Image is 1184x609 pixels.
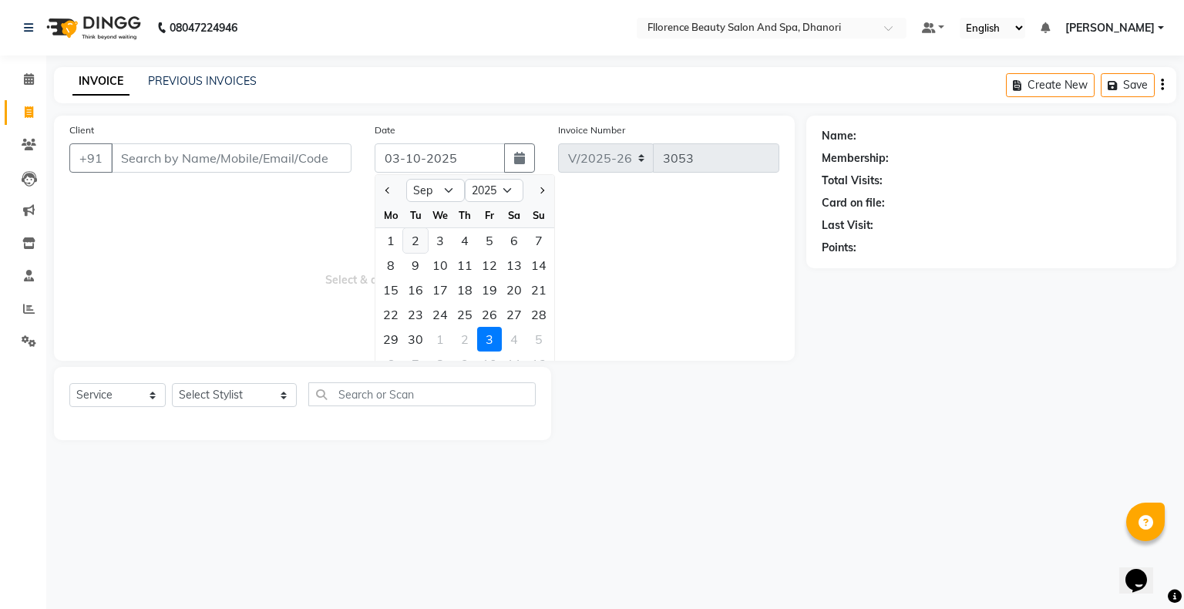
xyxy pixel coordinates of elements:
[452,327,477,352] div: Thursday, October 2, 2025
[502,278,526,302] div: Saturday, September 20, 2025
[375,123,395,137] label: Date
[526,302,551,327] div: Sunday, September 28, 2025
[502,253,526,278] div: Saturday, September 13, 2025
[428,203,452,227] div: We
[502,352,526,376] div: Saturday, October 11, 2025
[477,228,502,253] div: Friday, September 5, 2025
[428,253,452,278] div: 10
[452,352,477,376] div: 9
[526,203,551,227] div: Su
[502,228,526,253] div: Saturday, September 6, 2025
[148,74,257,88] a: PREVIOUS INVOICES
[382,178,395,203] button: Previous month
[428,327,452,352] div: Wednesday, October 1, 2025
[428,302,452,327] div: Wednesday, September 24, 2025
[403,327,428,352] div: Tuesday, September 30, 2025
[403,253,428,278] div: Tuesday, September 9, 2025
[452,278,477,302] div: 18
[526,327,551,352] div: Sunday, October 5, 2025
[378,352,403,376] div: 6
[428,228,452,253] div: Wednesday, September 3, 2025
[72,68,129,96] a: INVOICE
[452,253,477,278] div: 11
[452,228,477,253] div: Thursday, September 4, 2025
[452,278,477,302] div: Thursday, September 18, 2025
[403,352,428,376] div: 7
[403,302,428,327] div: 23
[403,352,428,376] div: Tuesday, October 7, 2025
[526,278,551,302] div: 21
[526,278,551,302] div: Sunday, September 21, 2025
[1101,73,1155,97] button: Save
[822,150,889,167] div: Membership:
[502,327,526,352] div: 4
[502,203,526,227] div: Sa
[378,278,403,302] div: Monday, September 15, 2025
[403,203,428,227] div: Tu
[822,217,873,234] div: Last Visit:
[477,203,502,227] div: Fr
[452,327,477,352] div: 2
[822,195,885,211] div: Card on file:
[378,228,403,253] div: 1
[403,278,428,302] div: Tuesday, September 16, 2025
[822,128,856,144] div: Name:
[502,228,526,253] div: 6
[378,302,403,327] div: Monday, September 22, 2025
[502,302,526,327] div: 27
[378,253,403,278] div: Monday, September 8, 2025
[428,352,452,376] div: 8
[502,278,526,302] div: 20
[477,302,502,327] div: 26
[526,352,551,376] div: 12
[477,302,502,327] div: Friday, September 26, 2025
[452,302,477,327] div: Thursday, September 25, 2025
[403,253,428,278] div: 9
[1119,547,1169,594] iframe: chat widget
[502,327,526,352] div: Saturday, October 4, 2025
[477,352,502,376] div: 10
[558,123,625,137] label: Invoice Number
[308,382,536,406] input: Search or Scan
[39,6,145,49] img: logo
[477,278,502,302] div: Friday, September 19, 2025
[378,327,403,352] div: 29
[822,173,883,189] div: Total Visits:
[1065,20,1155,36] span: [PERSON_NAME]
[428,302,452,327] div: 24
[1006,73,1095,97] button: Create New
[378,253,403,278] div: 8
[69,123,94,137] label: Client
[403,278,428,302] div: 16
[428,253,452,278] div: Wednesday, September 10, 2025
[526,327,551,352] div: 5
[502,302,526,327] div: Saturday, September 27, 2025
[477,327,502,352] div: Friday, October 3, 2025
[526,253,551,278] div: Sunday, September 14, 2025
[477,228,502,253] div: 5
[378,302,403,327] div: 22
[406,179,465,202] select: Select month
[526,302,551,327] div: 28
[403,302,428,327] div: Tuesday, September 23, 2025
[526,352,551,376] div: Sunday, October 12, 2025
[452,228,477,253] div: 4
[403,327,428,352] div: 30
[465,179,523,202] select: Select year
[477,253,502,278] div: 12
[526,228,551,253] div: Sunday, September 7, 2025
[428,228,452,253] div: 3
[535,178,548,203] button: Next month
[477,278,502,302] div: 19
[477,253,502,278] div: Friday, September 12, 2025
[477,327,502,352] div: 3
[378,327,403,352] div: Monday, September 29, 2025
[452,253,477,278] div: Thursday, September 11, 2025
[378,203,403,227] div: Mo
[502,253,526,278] div: 13
[452,352,477,376] div: Thursday, October 9, 2025
[428,278,452,302] div: 17
[378,278,403,302] div: 15
[428,327,452,352] div: 1
[403,228,428,253] div: 2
